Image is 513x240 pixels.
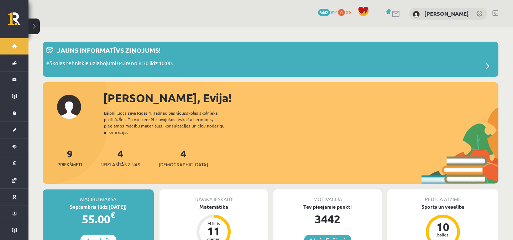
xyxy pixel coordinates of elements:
[57,161,82,168] span: Priekšmeti
[159,189,268,203] div: Tuvākā ieskaite
[387,203,498,210] div: Sports un veselība
[413,11,420,18] img: Evija Karlovska
[331,9,337,15] span: mP
[273,210,382,228] div: 3442
[159,203,268,210] div: Matemātika
[8,12,28,30] a: Rīgas 1. Tālmācības vidusskola
[338,9,354,15] a: 0 xp
[203,225,224,237] div: 11
[273,189,382,203] div: Motivācija
[159,147,208,168] a: 4[DEMOGRAPHIC_DATA]
[338,9,345,16] span: 0
[46,45,495,73] a: Jauns informatīvs ziņojums! eSkolas tehniskie uzlabojumi 04.09 no 8:30 līdz 10:00.
[103,89,498,106] div: [PERSON_NAME], Evija!
[159,161,208,168] span: [DEMOGRAPHIC_DATA]
[100,147,140,168] a: 4Neizlasītās ziņas
[43,203,154,210] div: Septembris (līdz [DATE])
[273,203,382,210] div: Tev pieejamie punkti
[318,9,330,16] span: 3442
[100,161,140,168] span: Neizlasītās ziņas
[346,9,351,15] span: xp
[432,221,454,233] div: 10
[203,221,224,225] div: Atlicis
[104,110,237,135] div: Laipni lūgts savā Rīgas 1. Tālmācības vidusskolas skolnieka profilā. Šeit Tu vari redzēt tuvojošo...
[424,10,469,17] a: [PERSON_NAME]
[46,59,173,69] p: eSkolas tehniskie uzlabojumi 04.09 no 8:30 līdz 10:00.
[57,147,82,168] a: 9Priekšmeti
[110,210,115,220] span: €
[387,189,498,203] div: Pēdējā atzīme
[43,210,154,228] div: 55.00
[318,9,337,15] a: 3442 mP
[57,45,161,55] p: Jauns informatīvs ziņojums!
[43,189,154,203] div: Mācību maksa
[432,233,454,237] div: balles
